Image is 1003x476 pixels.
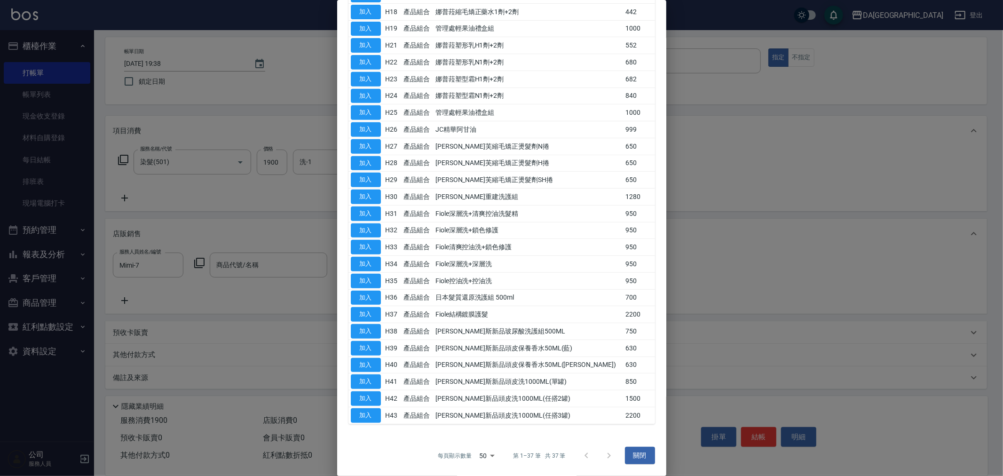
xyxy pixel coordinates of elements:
[383,357,402,373] td: H40
[351,122,381,137] button: 加入
[401,340,433,357] td: 產品組合
[433,138,623,155] td: [PERSON_NAME]芙縮毛矯正燙髮劑N捲
[433,104,623,121] td: 管理處輕果油禮盒組
[383,373,402,390] td: H41
[383,189,402,206] td: H30
[383,87,402,104] td: H24
[623,323,655,340] td: 750
[623,272,655,289] td: 950
[623,306,655,323] td: 2200
[401,205,433,222] td: 產品組合
[383,390,402,407] td: H42
[383,3,402,20] td: H18
[433,390,623,407] td: [PERSON_NAME]新品頭皮洗1000ML(任搭2罐)
[383,121,402,138] td: H26
[433,357,623,373] td: [PERSON_NAME]斯新品頭皮保養香水50ML([PERSON_NAME])
[351,307,381,322] button: 加入
[623,357,655,373] td: 630
[623,407,655,424] td: 2200
[433,239,623,256] td: Fiole清爽控油洗+鎖色修護
[351,257,381,271] button: 加入
[623,121,655,138] td: 999
[623,138,655,155] td: 650
[351,206,381,221] button: 加入
[401,289,433,306] td: 產品組合
[433,155,623,172] td: [PERSON_NAME]芙縮毛矯正燙髮劑H捲
[433,172,623,189] td: [PERSON_NAME]芙縮毛矯正燙髮劑SH捲
[401,373,433,390] td: 產品組合
[383,172,402,189] td: H29
[383,104,402,121] td: H25
[351,358,381,373] button: 加入
[401,37,433,54] td: 產品組合
[351,5,381,19] button: 加入
[401,155,433,172] td: 產品組合
[383,138,402,155] td: H27
[351,324,381,339] button: 加入
[383,71,402,87] td: H23
[433,256,623,273] td: Fiole深層洗+深層洗
[433,189,623,206] td: [PERSON_NAME]重建洗護組
[383,37,402,54] td: H21
[383,54,402,71] td: H22
[401,121,433,138] td: 產品組合
[623,54,655,71] td: 680
[433,289,623,306] td: 日本髮質還原洗護組 500ml
[401,323,433,340] td: 產品組合
[351,190,381,204] button: 加入
[433,373,623,390] td: [PERSON_NAME]斯新品頭皮洗1000ML(單罐)
[383,239,402,256] td: H33
[401,3,433,20] td: 產品組合
[383,340,402,357] td: H39
[623,205,655,222] td: 950
[623,390,655,407] td: 1500
[351,22,381,36] button: 加入
[433,3,623,20] td: 娜普菈縮毛矯正藥水1劑+2劑
[513,452,565,460] p: 第 1–37 筆 共 37 筆
[401,222,433,239] td: 產品組合
[623,20,655,37] td: 1000
[351,291,381,305] button: 加入
[623,87,655,104] td: 840
[351,38,381,53] button: 加入
[351,156,381,171] button: 加入
[401,172,433,189] td: 產品組合
[623,373,655,390] td: 850
[351,391,381,406] button: 加入
[401,239,433,256] td: 產品組合
[623,104,655,121] td: 1000
[401,272,433,289] td: 產品組合
[623,3,655,20] td: 442
[383,272,402,289] td: H35
[383,20,402,37] td: H19
[475,443,498,468] div: 50
[401,390,433,407] td: 產品組合
[623,71,655,87] td: 682
[433,222,623,239] td: Fiole深層洗+鎖色修護
[351,274,381,288] button: 加入
[623,172,655,189] td: 650
[401,306,433,323] td: 產品組合
[351,341,381,356] button: 加入
[438,452,472,460] p: 每頁顯示數量
[623,289,655,306] td: 700
[623,189,655,206] td: 1280
[383,205,402,222] td: H31
[433,407,623,424] td: [PERSON_NAME]新品頭皮洗1000ML(任搭3罐)
[433,20,623,37] td: 管理處輕果油禮盒組
[433,340,623,357] td: [PERSON_NAME]斯新品頭皮保養香水50ML(藍)
[351,240,381,254] button: 加入
[401,20,433,37] td: 產品組合
[351,173,381,187] button: 加入
[433,71,623,87] td: 娜普菈塑型霜H1劑+2劑
[351,55,381,70] button: 加入
[433,121,623,138] td: JC精華阿甘油
[383,323,402,340] td: H38
[623,239,655,256] td: 950
[351,408,381,423] button: 加入
[401,71,433,87] td: 產品組合
[623,340,655,357] td: 630
[401,87,433,104] td: 產品組合
[401,407,433,424] td: 產品組合
[623,155,655,172] td: 650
